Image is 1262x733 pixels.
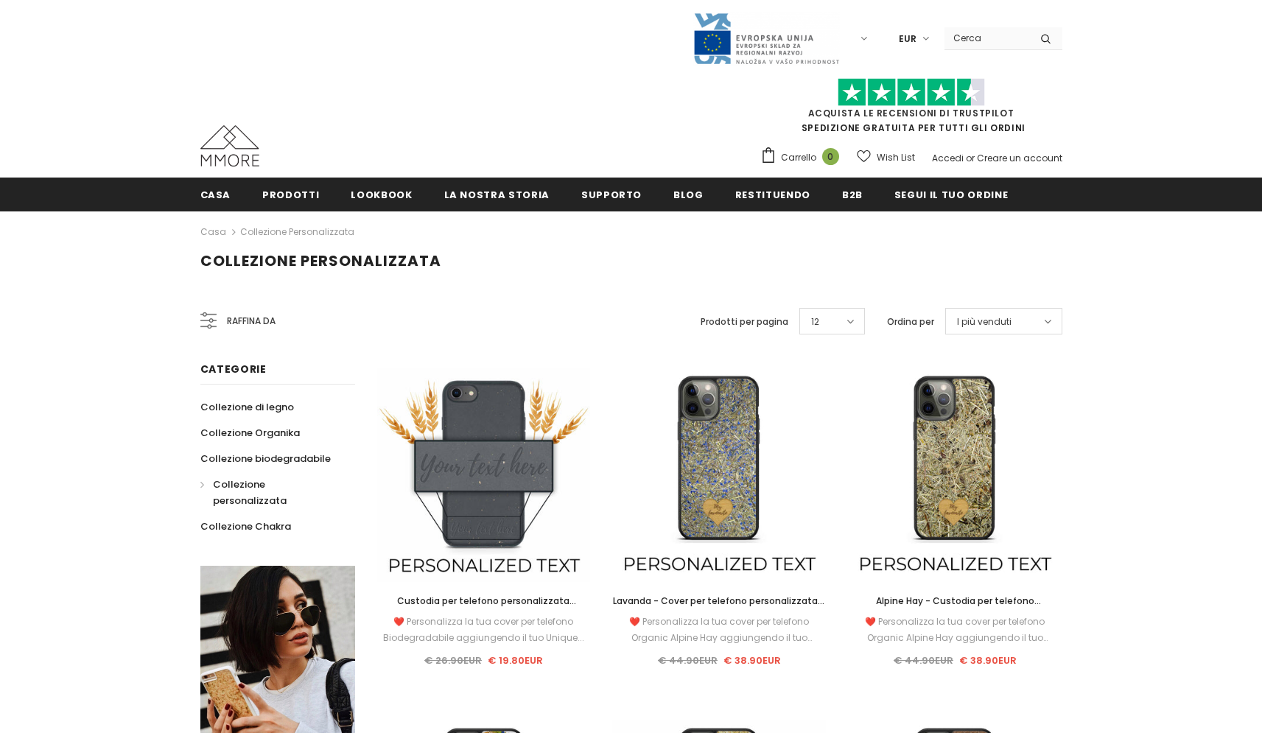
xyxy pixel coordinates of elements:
[693,32,840,44] a: Javni Razpis
[200,446,331,471] a: Collezione biodegradabile
[377,614,591,646] div: ❤️ Personalizza la tua cover per telefono Biodegradabile aggiungendo il tuo Unique...
[612,614,826,646] div: ❤️ Personalizza la tua cover per telefono Organic Alpine Hay aggiungendo il tuo Unique...
[959,653,1017,667] span: € 38.90EUR
[200,178,231,211] a: Casa
[944,27,1029,49] input: Search Site
[613,595,825,623] span: Lavanda - Cover per telefono personalizzata - Regalo personalizzato
[899,32,916,46] span: EUR
[424,653,482,667] span: € 26.90EUR
[351,178,412,211] a: Lookbook
[822,148,839,165] span: 0
[377,593,591,609] a: Custodia per telefono personalizzata biodegradabile - nera
[781,150,816,165] span: Carrello
[894,178,1008,211] a: Segui il tuo ordine
[894,188,1008,202] span: Segui il tuo ordine
[957,315,1012,329] span: I più venduti
[848,614,1062,646] div: ❤️ Personalizza la tua cover per telefono Organic Alpine Hay aggiungendo il tuo Unique...
[838,78,985,107] img: Fidati di Pilot Stars
[444,188,550,202] span: La nostra storia
[262,178,319,211] a: Prodotti
[701,315,788,329] label: Prodotti per pagina
[200,250,441,271] span: Collezione personalizzata
[894,653,953,667] span: € 44.90EUR
[200,362,267,376] span: Categorie
[200,471,339,513] a: Collezione personalizzata
[200,188,231,202] span: Casa
[673,188,704,202] span: Blog
[760,147,846,169] a: Carrello 0
[887,315,934,329] label: Ordina per
[673,178,704,211] a: Blog
[735,188,810,202] span: Restituendo
[857,144,915,170] a: Wish List
[227,313,276,329] span: Raffina da
[612,593,826,609] a: Lavanda - Cover per telefono personalizzata - Regalo personalizzato
[200,394,294,420] a: Collezione di legno
[932,152,964,164] a: Accedi
[723,653,781,667] span: € 38.90EUR
[397,595,576,623] span: Custodia per telefono personalizzata biodegradabile - nera
[848,593,1062,609] a: Alpine Hay - Custodia per telefono personalizzata - Regalo personalizzato
[200,223,226,241] a: Casa
[877,150,915,165] span: Wish List
[808,107,1014,119] a: Acquista le recensioni di TrustPilot
[200,513,291,539] a: Collezione Chakra
[977,152,1062,164] a: Creare un account
[693,12,840,66] img: Javni Razpis
[200,400,294,414] span: Collezione di legno
[966,152,975,164] span: or
[865,595,1045,623] span: Alpine Hay - Custodia per telefono personalizzata - Regalo personalizzato
[842,188,863,202] span: B2B
[735,178,810,211] a: Restituendo
[658,653,718,667] span: € 44.90EUR
[760,85,1062,134] span: SPEDIZIONE GRATUITA PER TUTTI GLI ORDINI
[581,188,642,202] span: supporto
[581,178,642,211] a: supporto
[488,653,543,667] span: € 19.80EUR
[444,178,550,211] a: La nostra storia
[200,452,331,466] span: Collezione biodegradabile
[351,188,412,202] span: Lookbook
[213,477,287,508] span: Collezione personalizzata
[200,426,300,440] span: Collezione Organika
[200,519,291,533] span: Collezione Chakra
[842,178,863,211] a: B2B
[200,125,259,166] img: Casi MMORE
[200,420,300,446] a: Collezione Organika
[811,315,819,329] span: 12
[262,188,319,202] span: Prodotti
[240,225,354,238] a: Collezione personalizzata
